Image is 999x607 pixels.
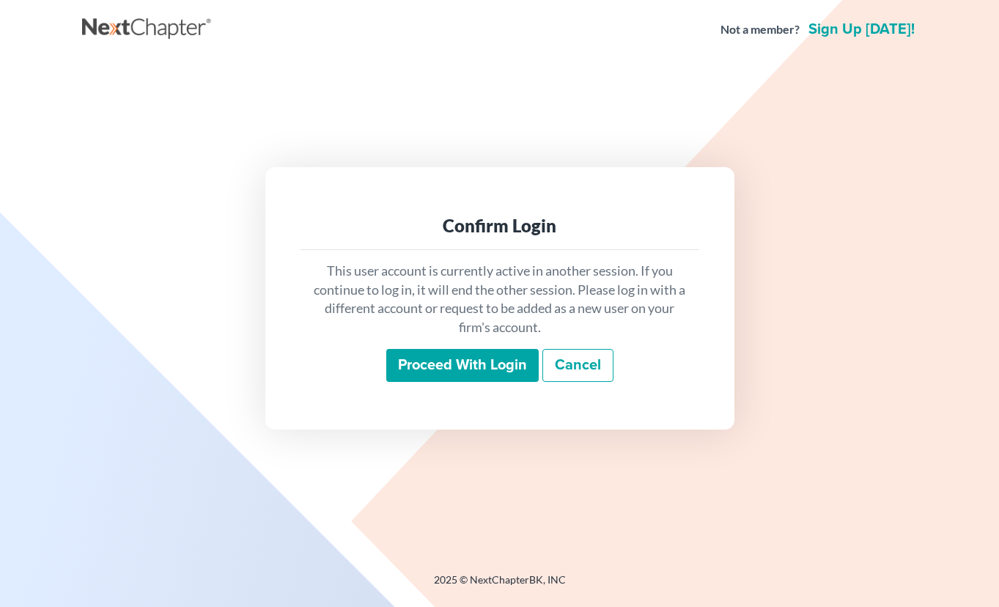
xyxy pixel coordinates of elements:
[82,573,918,599] div: 2025 © NextChapterBK, INC
[806,22,918,37] a: Sign up [DATE]!
[312,262,687,337] p: This user account is currently active in another session. If you continue to log in, it will end ...
[386,349,539,383] input: Proceed with login
[720,21,800,38] strong: Not a member?
[542,349,613,383] a: Cancel
[312,214,687,238] div: Confirm Login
